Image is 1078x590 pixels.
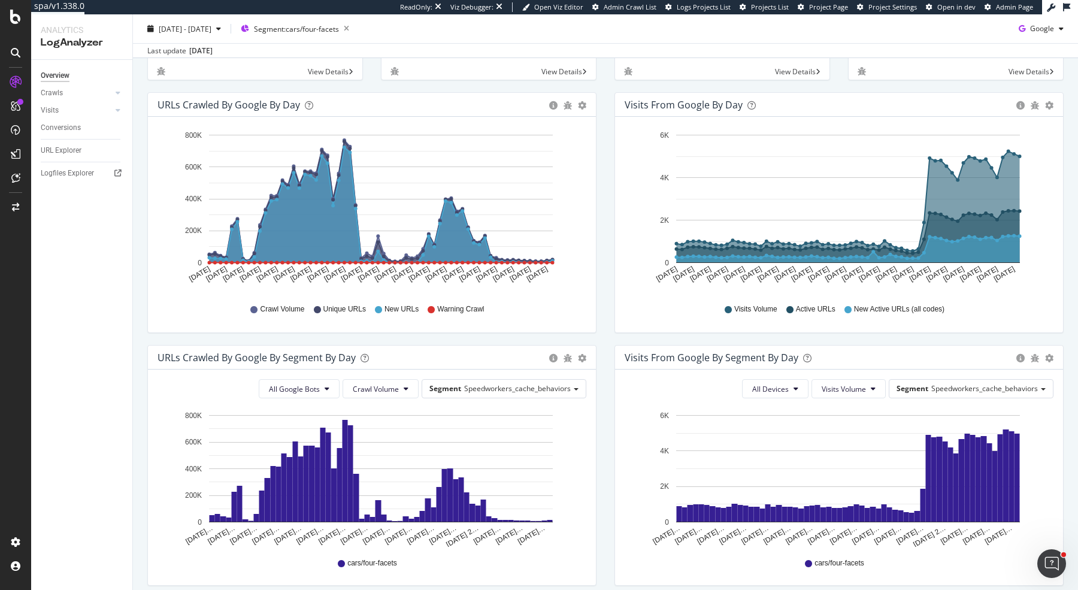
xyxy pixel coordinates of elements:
a: Logs Projects List [665,2,731,12]
iframe: Intercom live chat [1037,549,1066,578]
div: Visits from Google by day [625,99,743,111]
a: Project Settings [857,2,917,12]
span: Logs Projects List [677,2,731,11]
text: [DATE] [689,265,713,283]
div: Last update [147,46,213,56]
text: 800K [185,131,202,140]
span: View Details [1009,66,1049,77]
text: [DATE] [840,265,864,283]
text: [DATE] [874,265,898,283]
span: All Devices [752,384,789,394]
text: [DATE] [891,265,915,283]
text: [DATE] [323,265,347,283]
text: [DATE] [756,265,780,283]
div: bug [1031,354,1039,362]
div: Logfiles Explorer [41,167,94,180]
span: Active URLs [796,304,835,314]
text: [DATE] [705,265,729,283]
span: View Details [541,66,582,77]
div: bug [564,354,572,362]
svg: A chart. [158,408,587,547]
text: [DATE] [858,265,882,283]
div: Conversions [41,122,81,134]
div: Viz Debugger: [450,2,493,12]
div: Visits [41,104,59,117]
text: [DATE] [424,265,448,283]
span: Projects List [751,2,789,11]
text: [DATE] [187,265,211,283]
text: 800K [185,412,202,420]
div: bug [390,67,399,75]
span: Google [1030,23,1054,34]
text: [DATE] [238,265,262,283]
span: Speedworkers_cache_behaviors [931,383,1038,394]
div: gear [578,354,586,362]
div: URL Explorer [41,144,81,157]
text: [DATE] [976,265,1000,283]
text: [DATE] [790,265,814,283]
text: [DATE] [222,265,246,283]
a: Crawls [41,87,112,99]
svg: A chart. [625,126,1054,293]
a: Project Page [798,2,848,12]
div: circle-info [549,101,558,110]
span: cars/four-facets [814,558,864,568]
text: 200K [185,491,202,500]
span: Project Page [809,2,848,11]
text: 0 [198,259,202,267]
text: 6K [660,412,669,420]
div: bug [624,67,632,75]
a: Conversions [41,122,124,134]
button: All Devices [742,379,808,398]
text: [DATE] [823,265,847,283]
text: [DATE] [773,265,797,283]
text: [DATE] [373,265,397,283]
span: Visits Volume [822,384,866,394]
text: [DATE] [390,265,414,283]
text: [DATE] [340,265,364,283]
div: A chart. [625,408,1054,547]
span: Segment [429,383,461,394]
a: Open Viz Editor [522,2,583,12]
text: [DATE] [356,265,380,283]
text: 4K [660,174,669,182]
div: gear [1045,101,1053,110]
div: LogAnalyzer [41,36,123,50]
span: View Details [308,66,349,77]
text: [DATE] [289,265,313,283]
div: bug [1031,101,1039,110]
span: View Details [775,66,816,77]
text: 4K [660,447,669,455]
div: gear [1045,354,1053,362]
text: [DATE] [272,265,296,283]
text: [DATE] [925,265,949,283]
span: New Active URLs (all codes) [854,304,944,314]
div: bug [157,67,165,75]
a: Admin Page [985,2,1033,12]
svg: A chart. [158,126,587,293]
div: URLs Crawled by Google By Segment By Day [158,352,356,364]
div: [DATE] [189,46,213,56]
text: 400K [185,465,202,473]
text: 2K [660,483,669,491]
text: [DATE] [807,265,831,283]
text: [DATE] [941,265,965,283]
text: 2K [660,216,669,225]
text: 600K [185,438,202,446]
div: ReadOnly: [400,2,432,12]
a: Admin Crawl List [592,2,656,12]
text: [DATE] [908,265,932,283]
text: 0 [665,259,669,267]
span: Segment [897,383,928,394]
text: [DATE] [722,265,746,283]
span: Visits Volume [734,304,777,314]
div: bug [858,67,866,75]
div: Crawls [41,87,63,99]
span: Crawl Volume [353,384,399,394]
button: [DATE] - [DATE] [143,19,226,38]
span: Open Viz Editor [534,2,583,11]
text: [DATE] [655,265,679,283]
text: [DATE] [474,265,498,283]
